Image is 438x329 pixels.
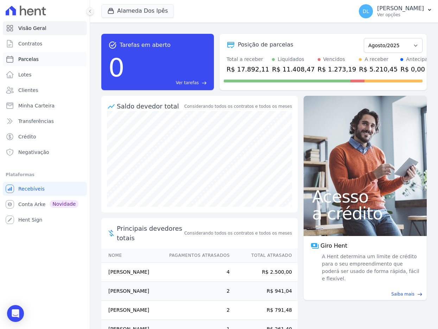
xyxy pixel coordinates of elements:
[6,170,84,179] div: Plataformas
[101,282,163,301] td: [PERSON_NAME]
[184,230,292,236] span: Considerando todos os contratos e todos os meses
[308,291,423,297] a: Saiba mais east
[120,41,171,49] span: Tarefas em aberto
[18,87,38,94] span: Clientes
[101,301,163,320] td: [PERSON_NAME]
[117,224,183,243] span: Principais devedores totais
[320,253,420,283] span: A Hent determina um limite de crédito para o seu empreendimento que poderá ser usado de forma ráp...
[400,64,434,74] div: R$ 0,00
[227,64,269,74] div: R$ 17.892,11
[50,200,78,208] span: Novidade
[3,145,87,159] a: Negativação
[18,25,46,32] span: Visão Geral
[3,213,87,227] a: Hent Sign
[406,56,434,63] div: Antecipado
[364,56,388,63] div: A receber
[359,64,398,74] div: R$ 5.210,45
[117,101,183,111] div: Saldo devedor total
[391,291,414,297] span: Saiba mais
[3,68,87,82] a: Lotes
[3,21,87,35] a: Visão Geral
[202,80,207,86] span: east
[320,242,347,250] span: Giro Hent
[3,83,87,97] a: Clientes
[163,301,230,320] td: 2
[7,305,24,322] div: Open Intercom Messenger
[318,64,356,74] div: R$ 1.273,19
[3,130,87,144] a: Crédito
[18,102,55,109] span: Minha Carteira
[377,12,424,18] p: Ver opções
[3,52,87,66] a: Parcelas
[272,64,315,74] div: R$ 11.408,47
[18,56,39,63] span: Parcelas
[163,282,230,301] td: 2
[377,5,424,12] p: [PERSON_NAME]
[3,114,87,128] a: Transferências
[18,216,43,223] span: Hent Sign
[3,37,87,51] a: Contratos
[18,118,54,125] span: Transferências
[3,99,87,113] a: Minha Carteira
[417,292,423,297] span: east
[184,103,292,110] div: Considerando todos os contratos e todos os meses
[312,205,418,222] span: a crédito
[363,9,369,14] span: DL
[230,263,298,282] td: R$ 2.500,00
[18,133,36,140] span: Crédito
[108,41,117,49] span: task_alt
[18,185,45,192] span: Recebíveis
[163,263,230,282] td: 4
[18,71,32,78] span: Lotes
[101,4,174,18] button: Alameda Dos Ipês
[18,201,45,208] span: Conta Arke
[230,248,298,263] th: Total Atrasado
[101,248,163,263] th: Nome
[18,149,49,156] span: Negativação
[108,49,125,86] div: 0
[163,248,230,263] th: Pagamentos Atrasados
[176,80,199,86] span: Ver tarefas
[3,197,87,211] a: Conta Arke Novidade
[18,40,42,47] span: Contratos
[353,1,438,21] button: DL [PERSON_NAME] Ver opções
[127,80,207,86] a: Ver tarefas east
[3,182,87,196] a: Recebíveis
[227,56,269,63] div: Total a receber
[101,263,163,282] td: [PERSON_NAME]
[278,56,304,63] div: Liquidados
[230,301,298,320] td: R$ 791,48
[312,188,418,205] span: Acesso
[230,282,298,301] td: R$ 941,04
[238,41,293,49] div: Posição de parcelas
[323,56,345,63] div: Vencidos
